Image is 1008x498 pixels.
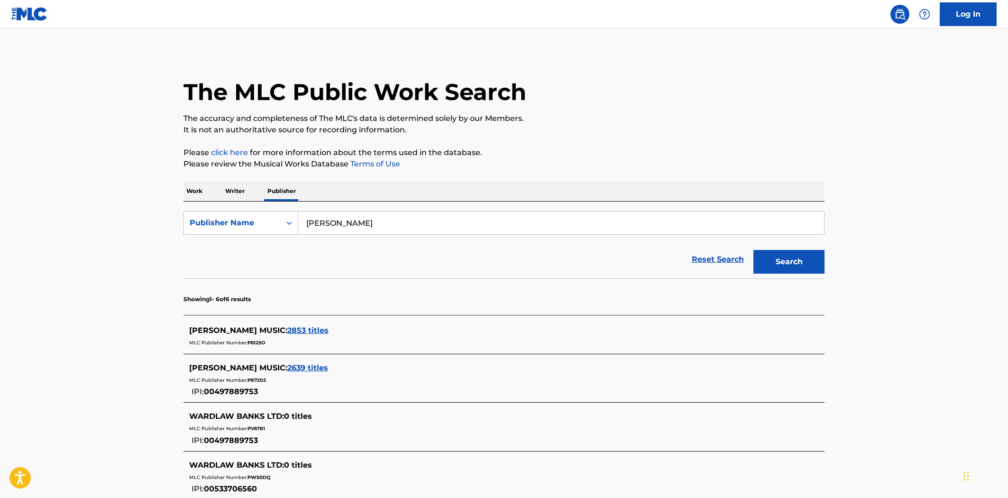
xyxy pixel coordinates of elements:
img: help [919,9,930,20]
span: 2853 titles [287,326,329,335]
p: Work [183,181,205,201]
p: The accuracy and completeness of The MLC's data is determined solely by our Members. [183,113,825,124]
img: search [894,9,906,20]
span: PW50DQ [247,474,270,480]
span: 00497889753 [204,436,258,445]
span: IPI: [192,484,204,493]
span: 00533706560 [204,484,257,493]
span: MLC Publisher Number: [189,340,247,346]
span: 0 titles [284,461,312,470]
span: 2639 titles [287,363,328,372]
div: Drag [963,462,969,490]
span: WARDLAW BANKS LTD : [189,412,284,421]
span: 00497889753 [204,387,258,396]
form: Search Form [183,211,825,278]
a: Terms of Use [348,159,400,168]
span: [PERSON_NAME] MUSIC : [189,326,287,335]
div: Help [915,5,934,24]
p: It is not an authoritative source for recording information. [183,124,825,136]
p: Showing 1 - 6 of 6 results [183,295,251,304]
span: WARDLAW BANKS LTD : [189,461,284,470]
span: MLC Publisher Number: [189,425,247,432]
p: Writer [222,181,247,201]
a: click here [211,148,248,157]
span: IPI: [192,387,204,396]
span: 0 titles [284,412,312,421]
img: MLC Logo [11,7,48,21]
span: MLC Publisher Number: [189,377,247,383]
span: P6125O [247,340,265,346]
span: P87203 [247,377,266,383]
div: Publisher Name [190,217,275,229]
h1: The MLC Public Work Search [183,78,526,106]
span: IPI: [192,436,204,445]
span: MLC Publisher Number: [189,474,247,480]
a: Reset Search [687,249,749,270]
p: Please for more information about the terms used in the database. [183,147,825,158]
p: Please review the Musical Works Database [183,158,825,170]
p: Publisher [265,181,299,201]
button: Search [753,250,825,274]
iframe: Chat Widget [961,452,1008,498]
span: PV6781 [247,425,265,432]
span: [PERSON_NAME] MUSIC : [189,363,287,372]
a: Public Search [890,5,909,24]
a: Log In [940,2,997,26]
